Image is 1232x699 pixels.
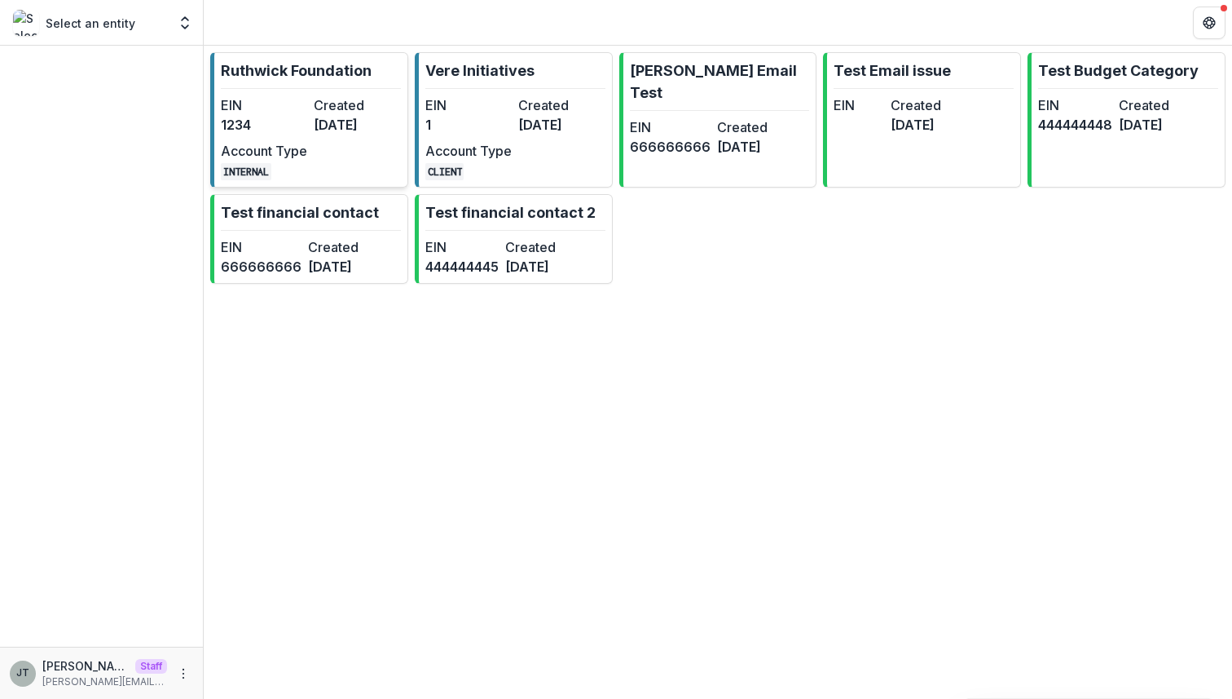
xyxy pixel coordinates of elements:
div: Joyce N Temelio [16,668,29,679]
p: Staff [135,659,167,674]
dt: EIN [221,237,301,257]
a: Vere InitiativesEIN1Created[DATE]Account TypeCLIENT [415,52,613,188]
dt: Created [518,95,605,115]
dd: [DATE] [505,257,579,277]
dd: 444444445 [425,257,499,277]
dd: [DATE] [314,115,400,135]
code: CLIENT [425,163,464,180]
a: Ruthwick FoundationEIN1234Created[DATE]Account TypeINTERNAL [210,52,408,188]
dt: Created [1119,95,1193,115]
dd: 666666666 [221,257,301,277]
code: INTERNAL [221,163,271,180]
button: More [174,664,193,684]
button: Get Help [1193,7,1225,39]
p: [PERSON_NAME] Email Test [630,60,810,104]
dt: Account Type [425,141,512,161]
dd: [DATE] [717,137,798,157]
dd: [DATE] [518,115,605,135]
dt: Created [891,95,941,115]
dt: EIN [1038,95,1112,115]
img: Select an entity [13,10,39,36]
dd: [DATE] [308,257,389,277]
dd: [DATE] [891,115,941,135]
dt: Created [308,237,389,257]
dt: Created [717,117,798,137]
dt: Created [505,237,579,257]
p: Ruthwick Foundation [221,60,372,82]
dd: 1 [425,115,512,135]
p: [PERSON_NAME][EMAIL_ADDRESS][DOMAIN_NAME] [42,675,167,689]
p: Test Budget Category [1038,60,1199,82]
a: Test financial contactEIN666666666Created[DATE] [210,194,408,284]
dd: 444444448 [1038,115,1112,135]
dd: 666666666 [630,137,711,157]
dt: Created [314,95,400,115]
a: Test financial contact 2EIN444444445Created[DATE] [415,194,613,284]
p: Select an entity [46,15,135,32]
button: Open entity switcher [174,7,196,39]
dt: EIN [834,95,884,115]
p: Vere Initiatives [425,60,535,82]
p: Test financial contact 2 [425,201,596,223]
dt: EIN [221,95,307,115]
dt: EIN [425,95,512,115]
p: [PERSON_NAME] [42,657,129,675]
dt: Account Type [221,141,307,161]
p: Test Email issue [834,60,951,82]
a: Test Email issueEINCreated[DATE] [823,52,1021,188]
a: Test Budget CategoryEIN444444448Created[DATE] [1027,52,1225,188]
dd: 1234 [221,115,307,135]
dt: EIN [630,117,711,137]
a: [PERSON_NAME] Email TestEIN666666666Created[DATE] [619,52,817,188]
dt: EIN [425,237,499,257]
dd: [DATE] [1119,115,1193,135]
p: Test financial contact [221,201,379,223]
